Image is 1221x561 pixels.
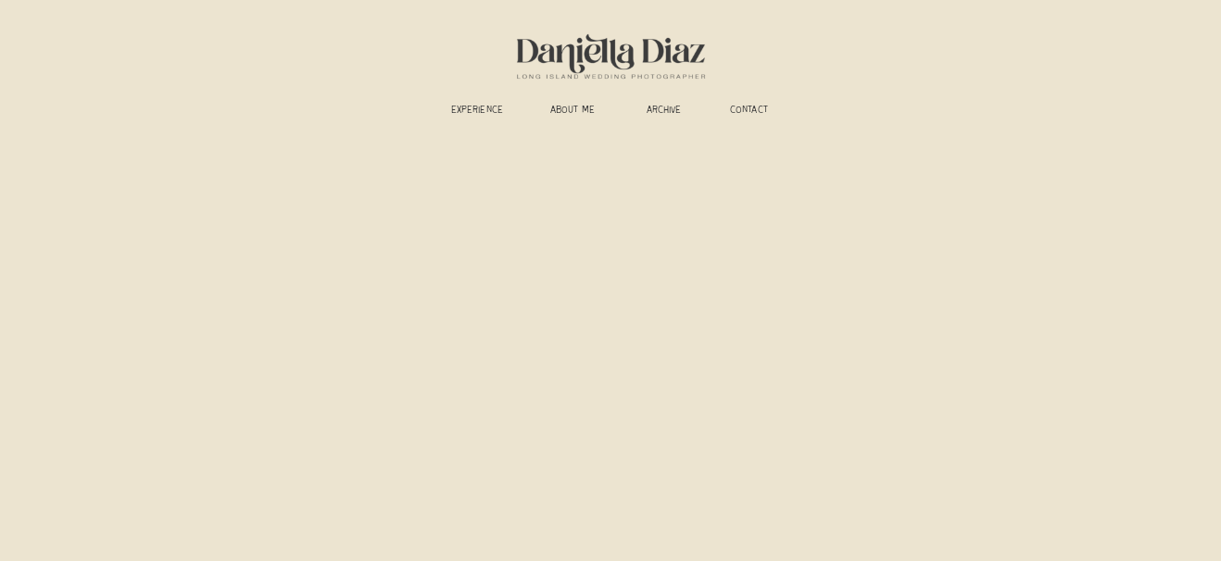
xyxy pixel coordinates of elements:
a: ARCHIVE [635,105,693,118]
a: ABOUT ME [538,105,607,118]
a: CONTACT [720,105,778,118]
a: experience [443,105,511,118]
